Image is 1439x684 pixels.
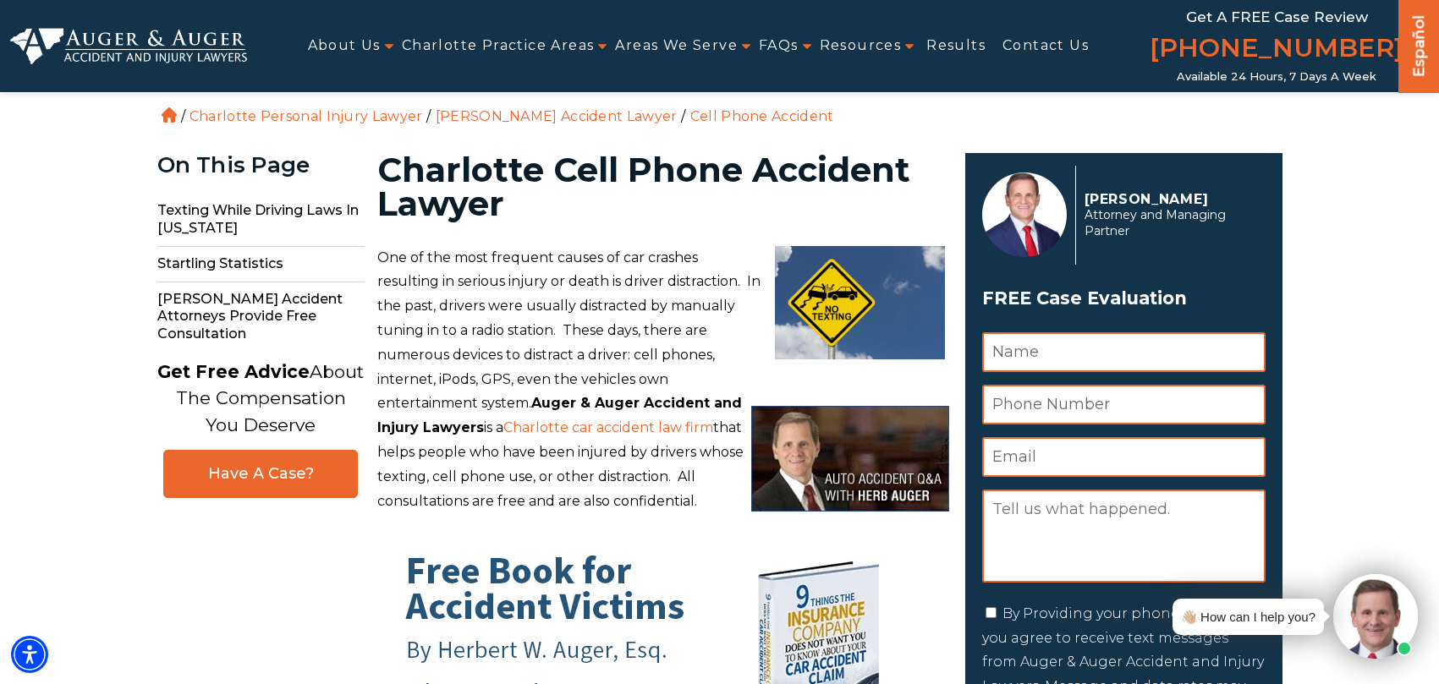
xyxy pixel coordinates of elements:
[157,247,365,282] span: Startling Statistics
[163,450,358,498] a: Have A Case?
[926,27,986,65] a: Results
[189,108,423,124] a: Charlotte Personal Injury Lawyer
[820,27,902,65] a: Resources
[11,636,48,673] div: Accessibility Menu
[1002,27,1089,65] a: Contact Us
[775,246,945,359] img: shutterstock_189869255
[157,358,364,439] p: About The Compensation You Deserve
[157,194,365,247] span: Texting While Driving Laws In [US_STATE]
[982,437,1266,477] input: Email
[162,107,177,123] a: Home
[308,27,381,65] a: About Us
[157,361,310,382] strong: Get Free Advice
[615,27,738,65] a: Areas We Serve
[157,282,365,352] span: [PERSON_NAME] Accident Attorneys Provide Free Consultation
[1177,70,1376,84] span: Available 24 Hours, 7 Days a Week
[10,28,247,64] img: Auger & Auger Accident and Injury Lawyers Logo
[759,27,799,65] a: FAQs
[1333,574,1418,659] img: Intaker widget Avatar
[1186,8,1368,25] span: Get a FREE Case Review
[503,419,713,435] a: Charlotte car accident law firm
[402,27,595,65] a: Charlotte Practice Areas
[982,385,1266,424] input: Phone Number
[1085,191,1256,207] p: [PERSON_NAME]
[982,172,1067,257] img: Herbert Auger
[377,246,945,514] p: One of the most frequent causes of car crashes resulting in serious injury or death is driver dis...
[181,464,340,484] span: Have A Case?
[1150,30,1403,70] a: [PHONE_NUMBER]
[157,153,365,178] div: On This Page
[751,406,949,512] img: Auto Accident Q&A with Herb Auger
[982,332,1266,372] input: Name
[686,108,838,124] li: Cell Phone Accident
[1085,207,1256,239] span: Attorney and Managing Partner
[1181,605,1315,628] div: 👋🏼 How can I help you?
[377,395,742,435] strong: Auger & Auger Accident and Injury Lawyers
[377,153,945,221] h1: Charlotte Cell Phone Accident Lawyer
[982,282,1266,315] h3: FREE Case Evaluation
[436,108,678,124] a: [PERSON_NAME] Accident Lawyer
